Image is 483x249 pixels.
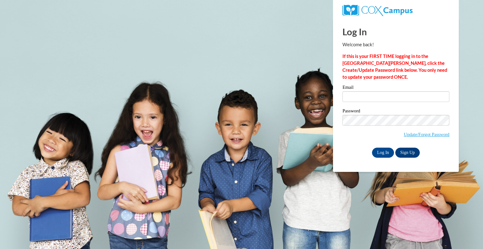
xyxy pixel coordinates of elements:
input: Log In [372,148,394,158]
label: Email [342,85,449,91]
a: Update/Forgot Password [404,132,449,137]
p: Welcome back! [342,41,449,48]
h1: Log In [342,25,449,38]
img: COX Campus [342,5,413,16]
a: COX Campus [342,7,413,13]
a: Sign Up [395,148,420,158]
label: Password [342,109,449,115]
strong: If this is your FIRST TIME logging in to the [GEOGRAPHIC_DATA][PERSON_NAME], click the Create/Upd... [342,54,447,80]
